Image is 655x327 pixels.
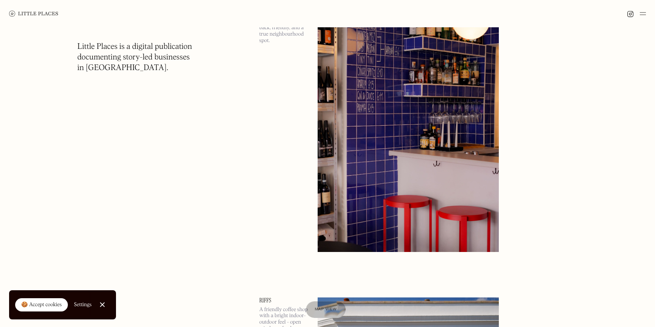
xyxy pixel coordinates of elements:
a: Settings [74,296,92,313]
a: Close Cookie Popup [95,297,110,312]
a: 🍪 Accept cookies [15,298,68,312]
span: Map view [315,307,337,311]
a: Map view [306,301,346,318]
h1: Little Places is a digital publication documenting story-led businesses in [GEOGRAPHIC_DATA]. [77,42,192,74]
div: 🍪 Accept cookies [21,301,62,309]
div: Settings [74,302,92,307]
a: Riffs [259,297,309,304]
